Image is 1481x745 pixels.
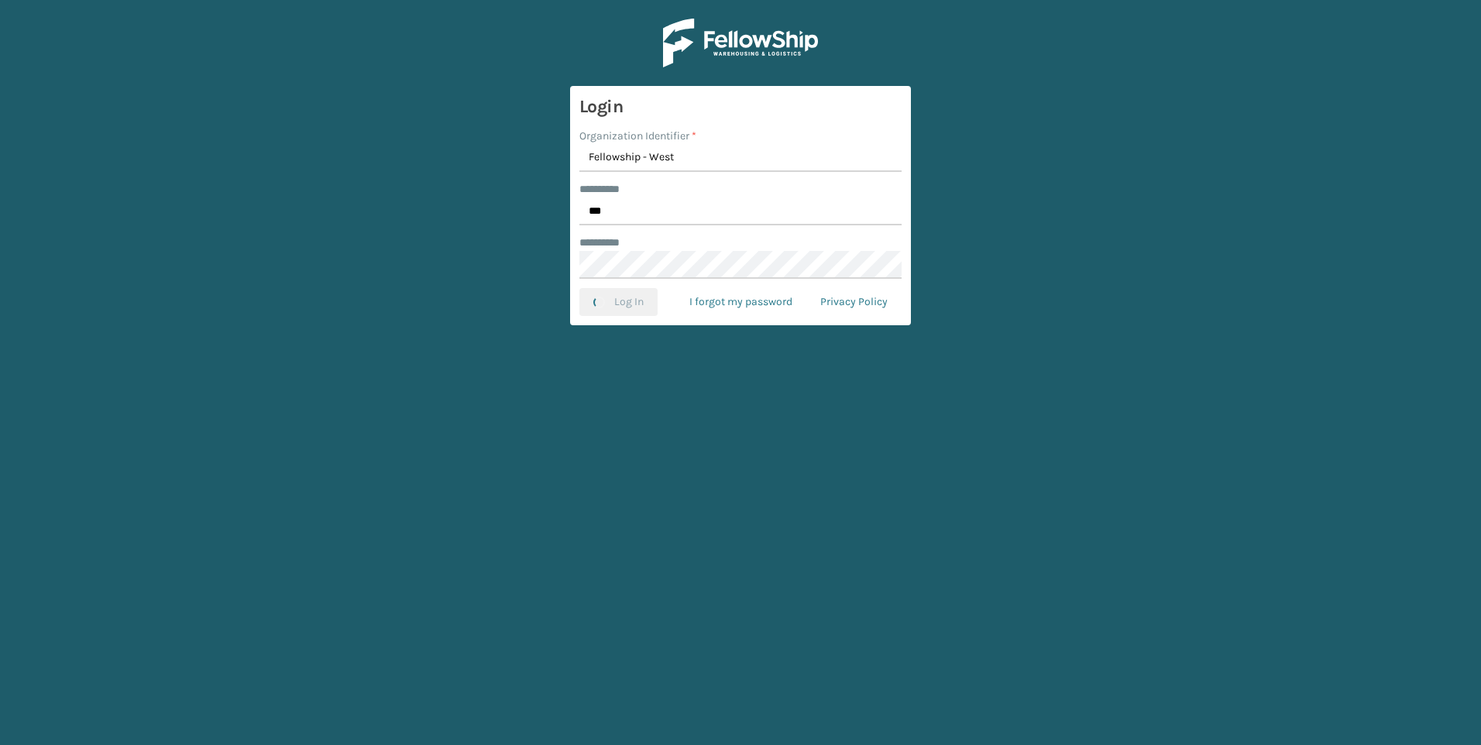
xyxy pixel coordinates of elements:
[675,288,806,316] a: I forgot my password
[579,288,658,316] button: Log In
[579,95,902,118] h3: Login
[579,128,696,144] label: Organization Identifier
[806,288,902,316] a: Privacy Policy
[663,19,818,67] img: Logo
